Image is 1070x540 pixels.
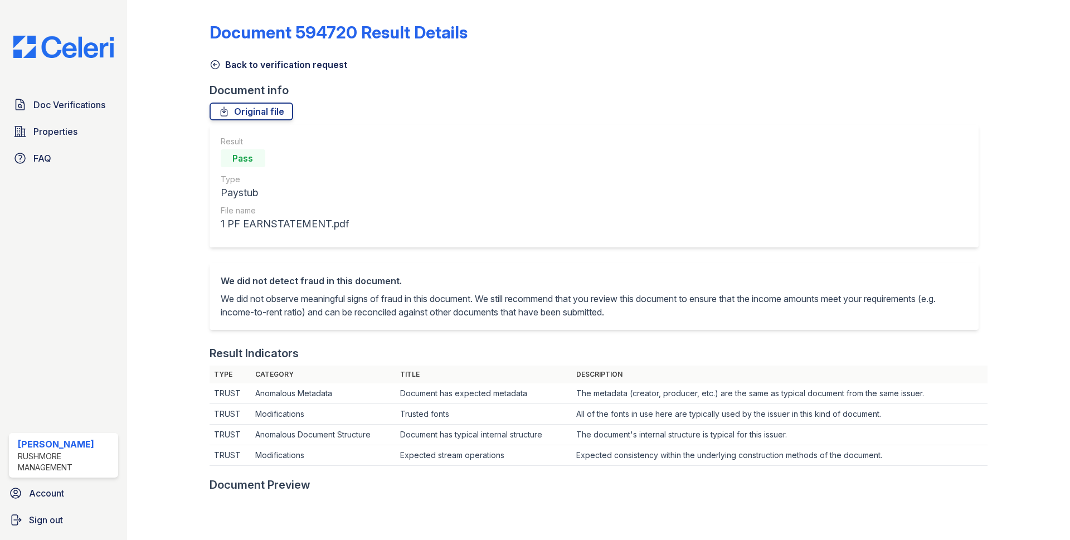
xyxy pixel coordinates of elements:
[210,82,988,98] div: Document info
[210,404,251,425] td: TRUST
[9,147,118,169] a: FAQ
[221,292,967,319] p: We did not observe meaningful signs of fraud in this document. We still recommend that you review...
[1023,495,1059,529] iframe: chat widget
[221,185,349,201] div: Paystub
[33,152,51,165] span: FAQ
[251,404,396,425] td: Modifications
[221,174,349,185] div: Type
[210,383,251,404] td: TRUST
[210,103,293,120] a: Original file
[251,366,396,383] th: Category
[33,98,105,111] span: Doc Verifications
[33,125,77,138] span: Properties
[210,346,299,361] div: Result Indicators
[4,482,123,504] a: Account
[210,58,347,71] a: Back to verification request
[210,477,310,493] div: Document Preview
[221,216,349,232] div: 1 PF EARNSTATEMENT.pdf
[210,22,468,42] a: Document 594720 Result Details
[572,445,988,466] td: Expected consistency within the underlying construction methods of the document.
[251,445,396,466] td: Modifications
[572,425,988,445] td: The document's internal structure is typical for this issuer.
[210,366,251,383] th: Type
[251,383,396,404] td: Anomalous Metadata
[396,366,572,383] th: Title
[396,383,572,404] td: Document has expected metadata
[4,509,123,531] a: Sign out
[251,425,396,445] td: Anomalous Document Structure
[4,36,123,58] img: CE_Logo_Blue-a8612792a0a2168367f1c8372b55b34899dd931a85d93a1a3d3e32e68fde9ad4.png
[210,425,251,445] td: TRUST
[18,451,114,473] div: Rushmore Management
[221,136,349,147] div: Result
[396,404,572,425] td: Trusted fonts
[18,437,114,451] div: [PERSON_NAME]
[9,120,118,143] a: Properties
[29,513,63,527] span: Sign out
[29,487,64,500] span: Account
[210,445,251,466] td: TRUST
[221,274,967,288] div: We did not detect fraud in this document.
[396,425,572,445] td: Document has typical internal structure
[572,366,988,383] th: Description
[221,205,349,216] div: File name
[572,404,988,425] td: All of the fonts in use here are typically used by the issuer in this kind of document.
[9,94,118,116] a: Doc Verifications
[221,149,265,167] div: Pass
[572,383,988,404] td: The metadata (creator, producer, etc.) are the same as typical document from the same issuer.
[396,445,572,466] td: Expected stream operations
